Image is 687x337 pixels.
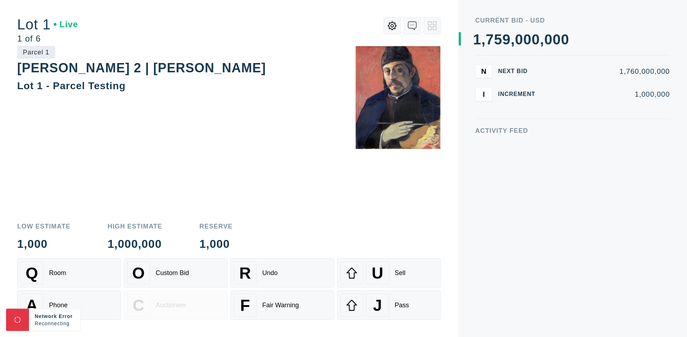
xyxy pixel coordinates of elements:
div: Lot 1 - Parcel Testing [17,80,126,91]
div: 1,760,000,000 [547,68,670,75]
div: Fair Warning [262,302,299,309]
span: F [240,296,250,314]
div: Live [54,20,78,29]
button: OCustom Bid [124,258,228,288]
div: 0 [544,32,552,47]
div: 0 [552,32,561,47]
div: Current Bid - USD [475,17,670,24]
div: 7 [486,32,494,47]
div: Sell [395,269,405,277]
div: 1 of 6 [17,34,78,43]
span: Q [26,264,38,282]
span: N [481,67,486,75]
button: USell [337,258,441,288]
button: FFair Warning [230,290,334,320]
button: QRoom [17,258,121,288]
div: Parcel 1 [17,46,55,59]
span: A [26,296,38,314]
div: 0 [561,32,569,47]
span: C [133,296,144,314]
button: CAuctioneer [124,290,228,320]
div: 1,000 [199,238,233,250]
div: 9 [502,32,511,47]
button: APhone [17,290,121,320]
div: Room [49,269,66,277]
div: 0 [532,32,540,47]
div: , [481,32,486,175]
button: I [475,87,492,101]
div: Lot 1 [17,17,78,32]
div: Custom Bid [156,269,189,277]
div: 0 [523,32,532,47]
div: 1,000,000 [108,238,162,250]
div: Increment [498,91,541,97]
div: Next Bid [498,68,541,74]
div: 0 [515,32,523,47]
button: JPass [337,290,441,320]
div: Network Error [35,313,75,320]
span: J [373,296,382,314]
div: Activity Feed [475,127,670,134]
div: [PERSON_NAME] 2 | [PERSON_NAME] [17,61,266,75]
span: R [239,264,251,282]
div: 1,000 [17,238,70,250]
button: RUndo [230,258,334,288]
div: High Estimate [108,223,162,230]
div: Reconnecting [35,320,75,327]
div: Low Estimate [17,223,70,230]
div: Phone [49,302,68,309]
button: N [475,64,492,78]
div: Pass [395,302,409,309]
div: Reserve [199,223,233,230]
div: Auctioneer [156,302,186,309]
span: U [372,264,383,282]
span: O [132,264,145,282]
div: 5 [494,32,502,47]
div: , [511,32,515,175]
div: , [540,32,544,175]
div: 1 [473,32,481,47]
div: 1,000,000 [547,91,670,98]
div: Undo [262,269,278,277]
span: I [483,90,485,98]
